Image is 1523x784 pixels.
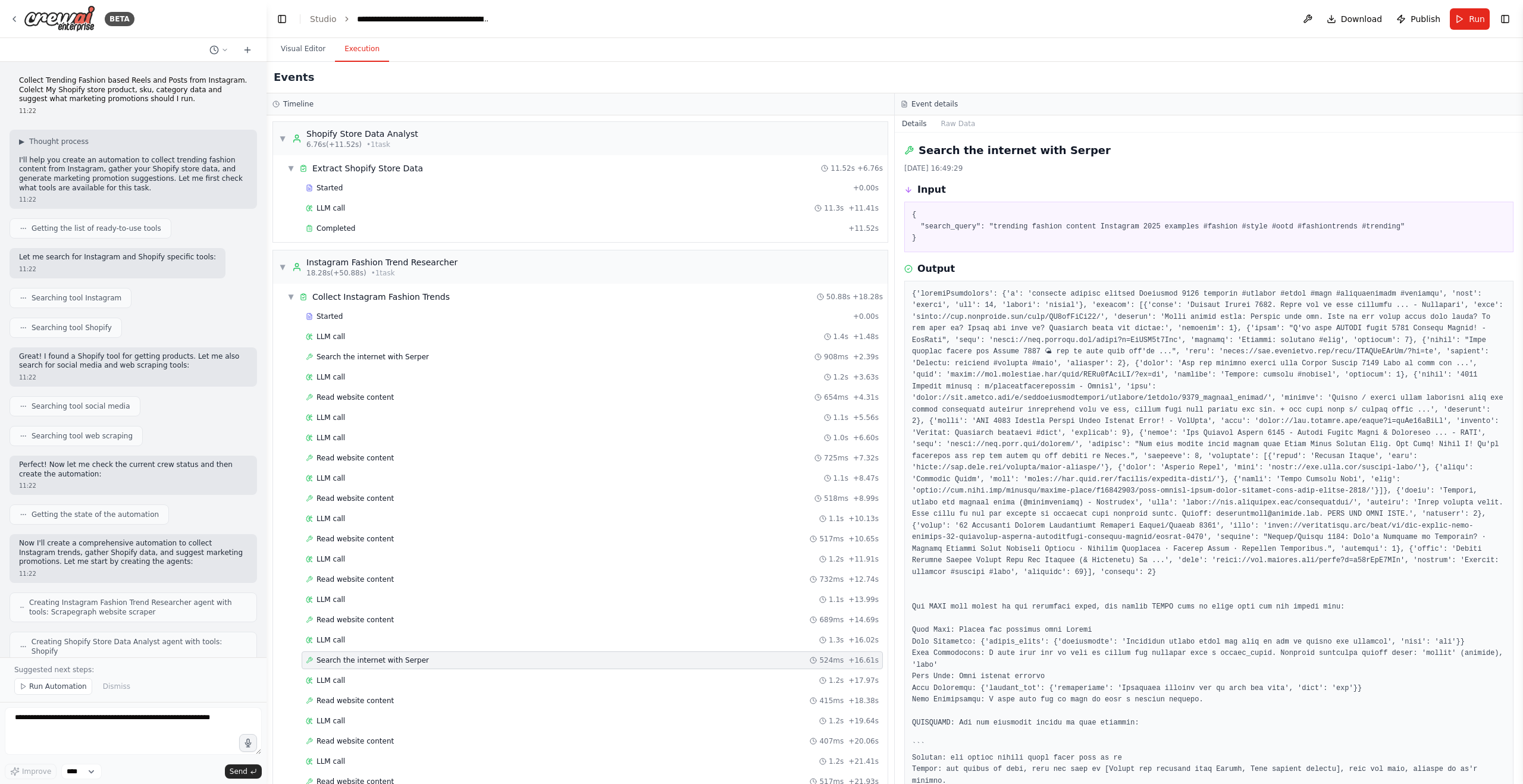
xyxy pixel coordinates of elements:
[1469,13,1485,25] span: Run
[853,292,883,302] span: + 18.28s
[316,183,343,193] span: Started
[829,595,844,604] span: 1.1s
[853,473,879,483] span: + 8.47s
[819,656,844,665] span: 524ms
[19,481,247,490] div: 11:22
[1497,11,1513,27] button: Show right sidebar
[853,413,879,422] span: + 5.56s
[19,352,247,371] p: Great! I found a Shopify tool for getting products. Let me also search for social media and web s...
[14,678,92,695] button: Run Automation
[316,453,394,463] span: Read website content
[848,676,879,685] span: + 17.97s
[853,183,879,193] span: + 0.00s
[274,69,314,86] h2: Events
[824,393,848,402] span: 654ms
[306,128,418,140] div: Shopify Store Data Analyst
[316,413,345,422] span: LLM call
[32,510,159,519] span: Getting the state of the automation
[833,332,848,341] span: 1.4s
[306,256,457,268] div: Instagram Fashion Trend Researcher
[934,115,983,132] button: Raw Data
[824,352,848,362] span: 908ms
[831,164,855,173] span: 11.52s
[29,137,89,146] span: Thought process
[19,373,247,382] div: 11:22
[271,37,335,62] button: Visual Editor
[848,534,879,544] span: + 10.65s
[848,224,879,233] span: + 11.52s
[1341,13,1383,25] span: Download
[853,494,879,503] span: + 8.99s
[819,575,844,584] span: 732ms
[316,203,345,213] span: LLM call
[22,767,51,776] span: Improve
[316,332,345,341] span: LLM call
[833,473,848,483] span: 1.1s
[225,764,262,779] button: Send
[32,224,161,233] span: Getting the list of ready-to-use tools
[19,539,247,567] p: Now I'll create a comprehensive automation to collect Instagram trends, gather Shopify data, and ...
[833,433,848,443] span: 1.0s
[14,665,252,675] p: Suggested next steps:
[848,696,879,705] span: + 18.38s
[917,183,946,197] h3: Input
[19,460,247,479] p: Perfect! Now let me check the current crew status and then create the automation:
[848,203,879,213] span: + 11.41s
[103,682,130,691] span: Dismiss
[283,99,314,109] h3: Timeline
[848,736,879,746] span: + 20.06s
[306,140,362,149] span: 6.76s (+11.52s)
[279,134,286,143] span: ▼
[19,76,247,104] p: Collect Trending Fashion based Reels and Posts from Instagram. Colelct My Shopify store product, ...
[32,402,130,411] span: Searching tool social media
[826,292,851,302] span: 50.88s
[29,598,247,617] span: Creating Instagram Fashion Trend Researcher agent with tools: Scrapegraph website scraper
[274,11,290,27] button: Hide left sidebar
[29,682,87,691] span: Run Automation
[316,352,429,362] span: Search the internet with Serper
[857,164,883,173] span: + 6.76s
[97,678,136,695] button: Dismiss
[853,372,879,382] span: + 3.63s
[848,575,879,584] span: + 12.74s
[310,14,337,24] a: Studio
[32,323,112,333] span: Searching tool Shopify
[310,13,491,25] nav: breadcrumb
[833,413,848,422] span: 1.1s
[316,312,343,321] span: Started
[819,615,844,625] span: 689ms
[848,716,879,726] span: + 19.64s
[848,615,879,625] span: + 14.69s
[829,554,844,564] span: 1.2s
[912,209,1506,244] pre: { "search_query": "trending fashion content Instagram 2025 examples #fashion #style #ootd #fashio...
[853,393,879,402] span: + 4.31s
[829,514,844,523] span: 1.1s
[829,757,844,766] span: 1.2s
[105,12,134,26] div: BETA
[316,736,394,746] span: Read website content
[848,554,879,564] span: + 11.91s
[24,5,95,32] img: Logo
[853,332,879,341] span: + 1.48s
[316,514,345,523] span: LLM call
[829,676,844,685] span: 1.2s
[287,164,294,173] span: ▼
[316,575,394,584] span: Read website content
[316,676,345,685] span: LLM call
[316,635,345,645] span: LLM call
[848,514,879,523] span: + 10.13s
[19,137,24,146] span: ▶
[371,268,395,278] span: • 1 task
[316,473,345,483] span: LLM call
[32,431,133,441] span: Searching tool web scraping
[824,494,848,503] span: 518ms
[5,764,57,779] button: Improve
[829,716,844,726] span: 1.2s
[1450,8,1490,30] button: Run
[32,293,121,303] span: Searching tool Instagram
[19,265,216,274] div: 11:22
[819,534,844,544] span: 517ms
[316,696,394,705] span: Read website content
[1392,8,1445,30] button: Publish
[287,292,294,302] span: ▼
